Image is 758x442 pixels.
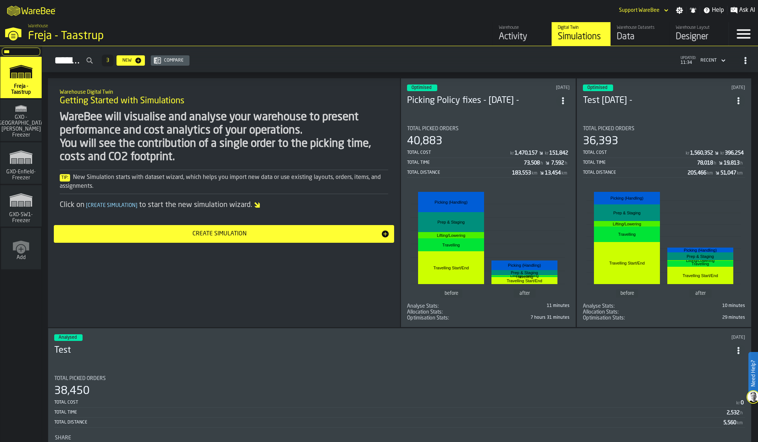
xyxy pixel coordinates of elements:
[407,95,556,107] h3: Picking Policy fixes - [DATE] -
[407,309,443,315] span: Allocation Stats:
[545,170,561,176] div: Stat Value
[60,95,184,107] span: Getting Started with Simulations
[690,150,713,156] div: Stat Value
[620,291,634,296] text: before
[611,22,670,46] a: link-to-/wh/i/36c4991f-68ef-4ca7-ab45-a2252c911eea/data
[411,86,431,90] span: Optimised
[59,335,77,340] span: Analysed
[54,225,394,243] button: button-Create Simulation
[407,126,459,132] span: Total Picked Orders
[583,303,663,309] div: Title
[583,126,745,132] div: Title
[151,55,189,66] button: button-Compare
[28,30,227,43] div: Freja - Taastrup
[583,309,663,315] div: Title
[510,151,514,156] span: kr
[545,151,549,156] span: kr
[407,309,487,315] div: Title
[136,203,138,208] span: ]
[84,203,139,208] span: Create Simulation
[619,7,660,13] div: DropdownMenuValue-Support WareBee
[407,135,442,148] div: 40,883
[55,435,744,441] div: Title
[549,150,568,156] div: Stat Value
[736,401,740,406] span: kr
[583,315,663,321] div: Title
[583,315,745,321] span: 9,948
[407,170,512,175] div: Total Distance
[698,56,727,65] div: DropdownMenuValue-4
[407,309,570,315] div: stat-Allocation Stats:
[0,142,42,185] a: link-to-/wh/i/9297486f-74b4-4de5-a6df-6c1683664305/simulations
[407,303,570,309] div: stat-Analyse Stats:
[407,315,570,321] span: 994,800
[86,203,88,208] span: [
[60,111,388,164] div: WareBee will visualise and analyse your warehouse to present performance and cost analytics of yo...
[583,315,625,321] span: Optimisation Stats:
[54,376,745,428] div: stat-Total Picked Orders
[0,185,42,228] a: link-to-/wh/i/feed21ee-d3c9-473c-8f6d-c1f28bfb495d/simulations
[739,6,755,15] span: Ask AI
[749,353,757,394] label: Need Help?
[700,6,727,15] label: button-toggle-Help
[106,58,109,63] span: 3
[681,60,696,65] span: 11:34
[55,435,71,441] span: Share
[54,410,727,415] div: Total Time
[60,200,388,210] div: Click on to start the new simulation wizard.
[583,170,688,175] div: Total Distance
[583,126,634,132] span: Total Picked Orders
[532,171,538,176] span: km
[60,173,388,191] div: New Simulation starts with dataset wizard, which helps you import new data or use existing layout...
[407,315,570,321] div: stat-Optimisation Stats:
[401,78,576,327] div: ItemListCard-DashboardItemContainer
[577,78,752,327] div: ItemListCard-DashboardItemContainer
[407,303,439,309] span: Analyse Stats:
[740,161,743,166] span: h
[99,55,117,66] div: ButtonLoadMore-Load More-Prev-First-Last
[670,22,729,46] a: link-to-/wh/i/36c4991f-68ef-4ca7-ab45-a2252c911eea/designer
[407,120,570,321] section: card-SimulationDashboardCard-optimised
[583,315,745,321] div: stat-Optimisation Stats:
[727,410,740,416] div: Stat Value
[676,31,723,43] div: Designer
[3,212,39,224] span: GXO-SW1-Freezer
[3,83,39,95] span: Freja - Taastrup
[697,160,713,166] div: Stat Value
[58,229,381,238] div: Create Simulation
[686,7,700,14] label: button-toggle-Notifications
[725,150,744,156] div: Stat Value
[407,303,487,309] div: Title
[583,95,732,107] div: Test 2025-08-15 -
[561,171,567,176] span: km
[729,22,758,46] label: button-toggle-Menu
[737,421,743,426] span: km
[54,384,90,398] div: 38,450
[681,56,696,60] span: updated:
[407,315,487,321] div: Title
[741,400,744,406] div: Stat Value
[407,126,570,178] div: stat-Total Picked Orders
[583,135,618,148] div: 36,393
[54,376,106,381] span: Total Picked Orders
[714,161,716,166] span: h
[700,58,717,63] div: DropdownMenuValue-4
[407,315,449,321] span: Optimisation Stats:
[42,46,758,72] h2: button-Simulations
[54,345,732,356] h3: Test
[3,169,39,181] span: GXO-Enfield-Freezer
[0,100,42,142] a: link-to-/wh/i/b7d883cf-6b98-4769-9608-df3bfe3115da/simulations
[415,335,745,340] div: Updated: 08/06/2025, 22:21:31 Created: 08/06/2025, 19:02:48
[583,150,685,155] div: Total Cost
[583,160,698,165] div: Total Time
[688,170,706,176] div: Stat Value
[724,160,740,166] div: Stat Value
[490,315,569,320] div: 7 hours 31 minutes
[519,291,530,296] text: after
[558,25,605,30] div: Digital Twin
[583,303,615,309] span: Analyse Stats:
[408,185,569,302] div: stat-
